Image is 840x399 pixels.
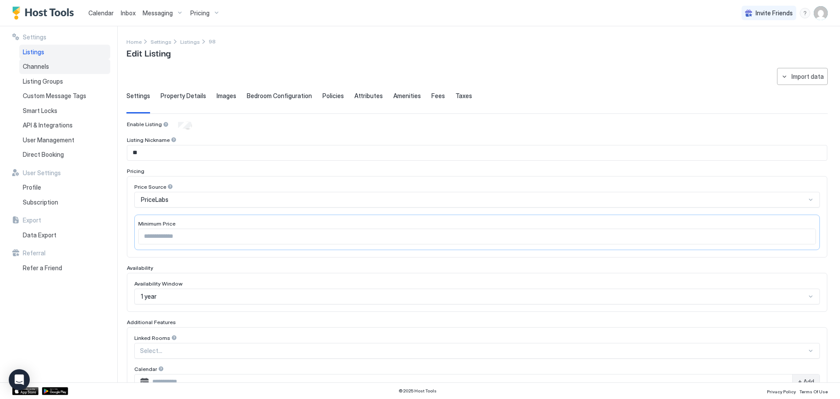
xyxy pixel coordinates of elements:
[23,107,57,115] span: Smart Locks
[23,151,64,159] span: Direct Booking
[247,92,312,100] span: Bedroom Configuration
[799,389,828,394] span: Terms Of Use
[127,145,827,160] input: Input Field
[23,121,73,129] span: API & Integrations
[150,39,171,45] span: Settings
[23,136,74,144] span: User Management
[19,133,110,148] a: User Management
[126,37,142,46] a: Home
[756,9,793,17] span: Invite Friends
[88,9,114,17] span: Calendar
[121,9,136,17] span: Inbox
[23,33,46,41] span: Settings
[23,169,61,177] span: User Settings
[126,37,142,46] div: Breadcrumb
[141,293,157,300] span: 1 year
[127,319,176,325] span: Additional Features
[19,45,110,60] a: Listings
[23,198,58,206] span: Subscription
[161,92,206,100] span: Property Details
[23,249,45,257] span: Referral
[126,92,150,100] span: Settings
[19,103,110,118] a: Smart Locks
[322,92,344,100] span: Policies
[23,48,44,56] span: Listings
[19,180,110,195] a: Profile
[12,7,78,20] a: Host Tools Logo
[126,39,142,45] span: Home
[12,387,38,395] a: App Store
[23,92,86,100] span: Custom Message Tags
[9,369,30,390] div: Open Intercom Messenger
[800,8,810,18] div: menu
[127,121,162,127] span: Enable Listing
[23,231,56,239] span: Data Export
[19,59,110,74] a: Channels
[134,335,170,341] span: Linked Rooms
[141,196,168,204] span: PriceLabs
[209,38,216,45] span: Breadcrumb
[777,68,828,85] button: Import data
[190,9,210,17] span: Pricing
[399,388,437,394] span: © 2025 Host Tools
[19,195,110,210] a: Subscription
[121,8,136,18] a: Inbox
[180,39,200,45] span: Listings
[798,378,814,386] span: + Add
[127,168,144,174] span: Pricing
[88,8,114,18] a: Calendar
[138,220,175,227] span: Minimum Price
[431,92,445,100] span: Fees
[393,92,421,100] span: Amenities
[180,37,200,46] div: Breadcrumb
[767,386,796,395] a: Privacy Policy
[139,229,815,244] input: Input Field
[767,389,796,394] span: Privacy Policy
[791,72,824,81] div: Import data
[150,37,171,46] div: Breadcrumb
[814,6,828,20] div: User profile
[19,147,110,162] a: Direct Booking
[143,9,173,17] span: Messaging
[134,184,166,190] span: Price Source
[455,92,472,100] span: Taxes
[19,261,110,275] a: Refer a Friend
[134,280,182,287] span: Availability Window
[127,265,153,271] span: Availability
[127,137,170,143] span: Listing Nickname
[126,46,171,59] span: Edit Listing
[149,374,792,389] input: Input Field
[217,92,236,100] span: Images
[23,216,41,224] span: Export
[23,184,41,191] span: Profile
[19,228,110,243] a: Data Export
[19,118,110,133] a: API & Integrations
[23,264,62,272] span: Refer a Friend
[23,63,49,71] span: Channels
[180,37,200,46] a: Listings
[799,386,828,395] a: Terms Of Use
[42,387,68,395] a: Google Play Store
[23,78,63,85] span: Listing Groups
[134,366,157,372] span: Calendar
[150,37,171,46] a: Settings
[19,74,110,89] a: Listing Groups
[19,88,110,103] a: Custom Message Tags
[354,92,383,100] span: Attributes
